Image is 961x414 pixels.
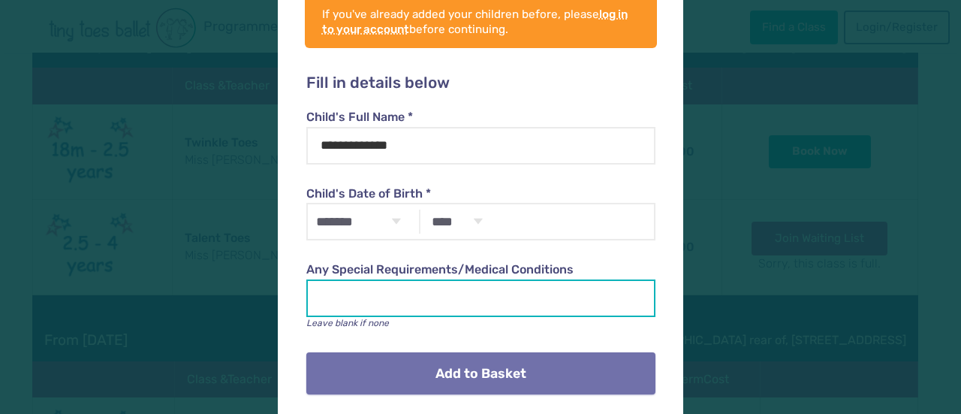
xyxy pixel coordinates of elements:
[306,261,655,278] label: Any Special Requirements/Medical Conditions
[306,74,655,93] h2: Fill in details below
[306,186,655,202] label: Child's Date of Birth *
[306,317,655,330] p: Leave blank if none
[306,352,655,394] button: Add to Basket
[322,7,640,37] p: If you've already added your children before, please before continuing.
[306,109,655,125] label: Child's Full Name *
